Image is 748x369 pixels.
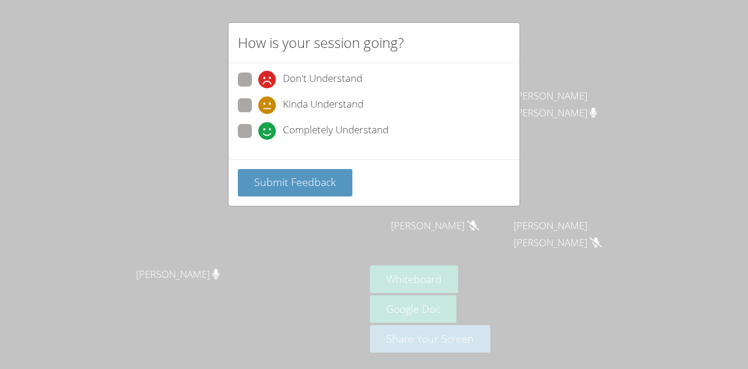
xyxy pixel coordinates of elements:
span: Don't Understand [283,71,362,88]
span: Submit Feedback [254,175,336,189]
span: Kinda Understand [283,96,363,114]
button: Submit Feedback [238,169,352,196]
span: Completely Understand [283,122,389,140]
h2: How is your session going? [238,32,404,53]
